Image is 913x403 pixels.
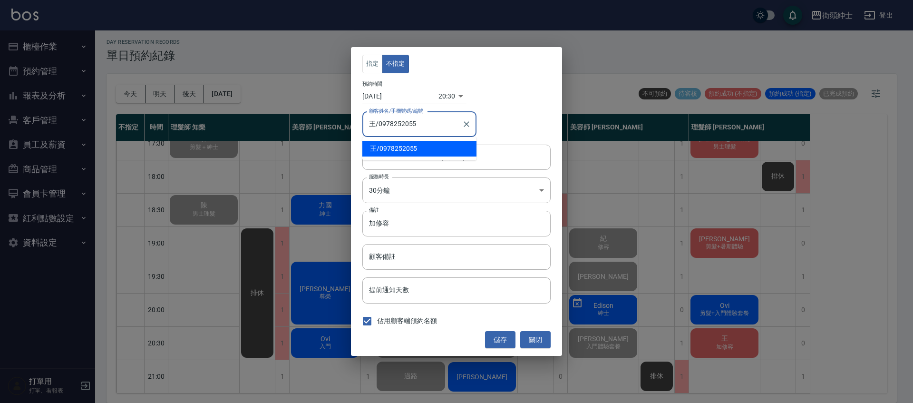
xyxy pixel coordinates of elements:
button: 關閉 [520,331,551,349]
label: 備註 [369,206,379,214]
button: 指定 [362,55,383,73]
label: 服務人員姓名/編號 [369,140,411,147]
button: Clear [460,118,473,131]
label: 預約時間 [362,80,382,87]
div: 20:30 [438,88,455,104]
div: 30分鐘 [362,177,551,203]
label: 顧客姓名/手機號碼/編號 [369,108,423,115]
button: 不指定 [382,55,409,73]
input: Choose date, selected date is 2025-09-09 [362,88,438,104]
label: 服務時長 [369,173,389,180]
button: 儲存 [485,331,515,349]
span: 佔用顧客端預約名額 [377,316,437,326]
